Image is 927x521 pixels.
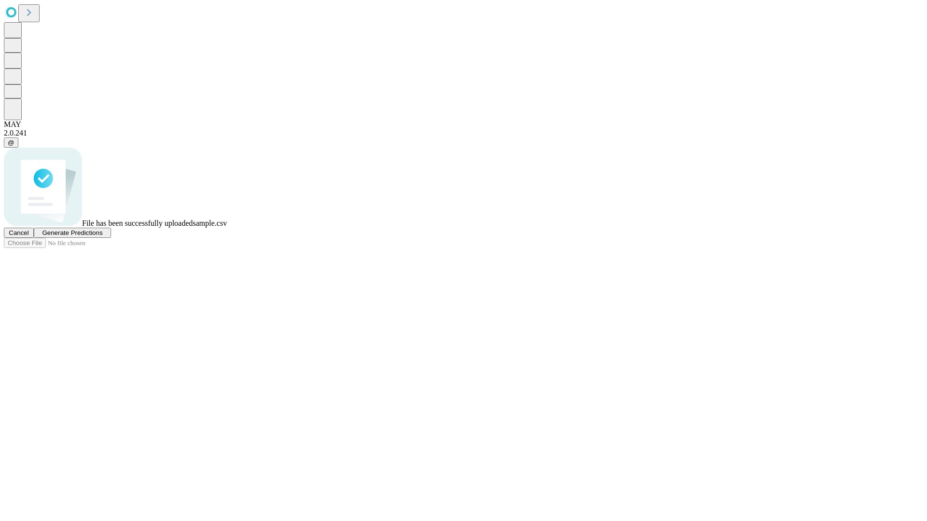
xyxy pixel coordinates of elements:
span: Generate Predictions [42,229,102,236]
button: Cancel [4,228,34,238]
span: Cancel [9,229,29,236]
button: @ [4,137,18,148]
button: Generate Predictions [34,228,111,238]
span: File has been successfully uploaded [82,219,193,227]
div: MAY [4,120,923,129]
span: @ [8,139,14,146]
div: 2.0.241 [4,129,923,137]
span: sample.csv [193,219,227,227]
